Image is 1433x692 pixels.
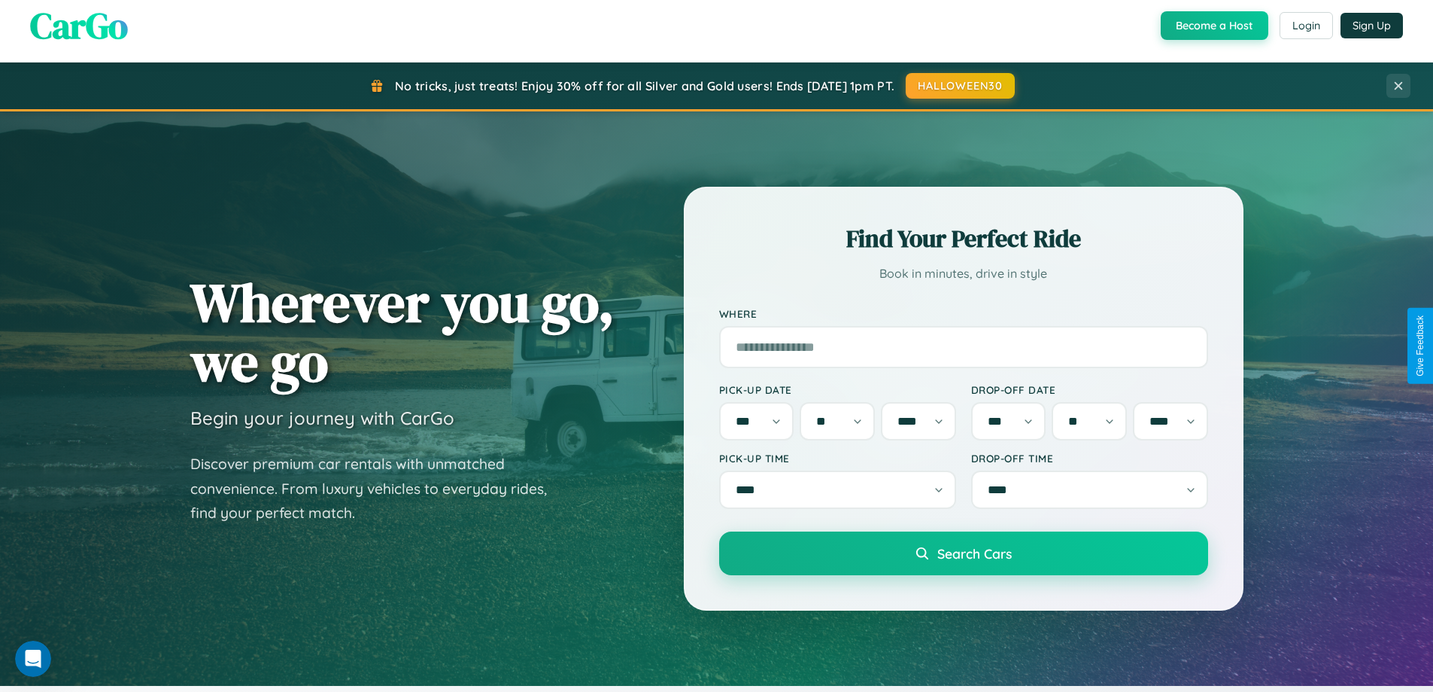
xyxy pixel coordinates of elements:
button: Sign Up [1340,13,1403,38]
p: Book in minutes, drive in style [719,263,1208,285]
label: Where [719,307,1208,320]
button: Search Cars [719,532,1208,575]
label: Pick-up Time [719,452,956,465]
h3: Begin your journey with CarGo [190,407,454,429]
span: Search Cars [937,545,1012,562]
iframe: Intercom live chat [15,641,51,677]
span: CarGo [30,1,128,50]
button: Login [1280,12,1333,39]
span: No tricks, just treats! Enjoy 30% off for all Silver and Gold users! Ends [DATE] 1pm PT. [395,78,894,93]
button: HALLOWEEN30 [906,73,1015,99]
div: Give Feedback [1415,316,1425,376]
p: Discover premium car rentals with unmatched convenience. From luxury vehicles to everyday rides, ... [190,452,566,526]
button: Become a Host [1161,11,1268,40]
h1: Wherever you go, we go [190,273,615,392]
label: Drop-off Time [971,452,1208,465]
label: Pick-up Date [719,383,956,396]
h2: Find Your Perfect Ride [719,222,1208,255]
label: Drop-off Date [971,383,1208,396]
